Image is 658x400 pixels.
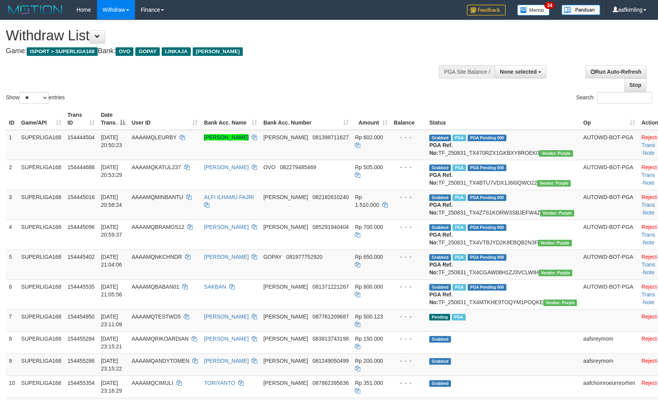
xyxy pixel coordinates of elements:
span: Grabbed [429,165,451,171]
span: PGA Pending [468,254,506,261]
a: Reject [641,284,657,290]
span: Marked by aafheankoy [452,224,466,231]
span: Copy 087862395836 to clipboard [313,380,349,386]
span: Grabbed [429,380,451,387]
img: MOTION_logo.png [6,4,65,16]
span: Grabbed [429,284,451,291]
b: PGA Ref. No: [429,261,452,275]
div: - - - [394,283,423,291]
span: 154455284 [67,336,95,342]
a: Run Auto-Refresh [585,65,646,78]
span: OVO [116,47,133,56]
th: Bank Acc. Number: activate to sort column ascending [260,108,352,130]
span: 154444504 [67,134,95,140]
span: Grabbed [429,358,451,365]
span: Rp 1.510.000 [355,194,379,208]
td: AUTOWD-BOT-PGA [580,249,638,279]
span: Rp 650.000 [355,254,383,260]
td: AUTOWD-BOT-PGA [580,130,638,160]
a: [PERSON_NAME] [204,313,249,320]
span: PGA Pending [468,165,506,171]
a: [PERSON_NAME] [204,336,249,342]
span: [PERSON_NAME] [263,224,308,230]
span: Marked by aafounsreynich [452,135,466,141]
span: [DATE] 21:04:06 [101,254,122,268]
input: Search: [597,92,652,104]
span: Copy 081249050499 to clipboard [313,358,349,364]
td: AUTOWD-BOT-PGA [580,160,638,190]
th: Trans ID: activate to sort column ascending [64,108,98,130]
span: Rp 351.000 [355,380,383,386]
a: TORIYANTO [204,380,235,386]
span: Copy 085291940404 to clipboard [313,224,349,230]
img: panduan.png [561,5,600,15]
td: 1 [6,130,18,160]
span: Copy 081977752920 to clipboard [286,254,322,260]
a: Reject [641,254,657,260]
div: - - - [394,223,423,231]
td: SUPERLIGA168 [18,353,65,376]
span: [DATE] 21:05:56 [101,284,122,298]
a: Reject [641,336,657,342]
b: PGA Ref. No: [429,291,452,305]
td: TF_250831_TX4VTBJYD2K8EBQB2N3F [426,220,580,249]
td: TF_250831_TX4MTKHE9TOQYM1POQKE [426,279,580,309]
a: Reject [641,134,657,140]
span: AAAAMQBABAN01 [131,284,179,290]
span: [DATE] 20:59:37 [101,224,122,238]
span: 154445016 [67,194,95,200]
span: [PERSON_NAME] [263,313,308,320]
span: ISPORT > SUPERLIGA168 [27,47,98,56]
td: AUTOWD-BOT-PGA [580,220,638,249]
td: 3 [6,190,18,220]
td: 7 [6,309,18,331]
span: Copy 082182610240 to clipboard [313,194,349,200]
a: [PERSON_NAME] [204,224,249,230]
span: 154455354 [67,380,95,386]
a: Reject [641,380,657,386]
span: Marked by aafsoycanthlai [452,165,466,171]
span: PGA Pending [468,284,506,291]
div: - - - [394,253,423,261]
label: Search: [576,92,652,104]
span: 154454950 [67,313,95,320]
a: Note [643,150,655,156]
span: [DATE] 23:15:22 [101,358,122,372]
span: 154445535 [67,284,95,290]
b: PGA Ref. No: [429,172,452,186]
span: [DATE] 20:50:23 [101,134,122,148]
span: AAAAMQKATUL237 [131,164,181,170]
span: Copy 082279485469 to clipboard [280,164,316,170]
span: AAAAMQANDYTOMEN [131,358,189,364]
span: Copy 087761209687 to clipboard [313,313,349,320]
span: Rp 150.000 [355,336,383,342]
span: AAAAMQRIKOARDIAN [131,336,188,342]
b: PGA Ref. No: [429,232,452,246]
td: AUTOWD-BOT-PGA [580,279,638,309]
th: Amount: activate to sort column ascending [352,108,390,130]
span: None selected [500,69,537,75]
h4: Game: Bank: [6,47,431,55]
td: SUPERLIGA168 [18,130,65,160]
span: [PERSON_NAME] [263,336,308,342]
th: Status [426,108,580,130]
span: Grabbed [429,336,451,343]
span: Marked by aafheankoy [452,194,466,201]
td: SUPERLIGA168 [18,220,65,249]
td: 10 [6,376,18,398]
td: 6 [6,279,18,309]
span: Marked by aafchhiseyha [452,254,466,261]
td: aafsreymom [580,331,638,353]
span: Rp 800.000 [355,284,383,290]
th: Balance [391,108,427,130]
span: Copy 081371221267 to clipboard [313,284,349,290]
img: Feedback.jpg [467,5,506,16]
td: 4 [6,220,18,249]
b: PGA Ref. No: [429,202,452,216]
span: [PERSON_NAME] [263,284,308,290]
span: Vendor URL: https://trx4.1velocity.biz [538,240,572,246]
a: Reject [641,194,657,200]
span: [DATE] 23:15:21 [101,336,122,350]
label: Show entries [6,92,65,104]
td: 2 [6,160,18,190]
